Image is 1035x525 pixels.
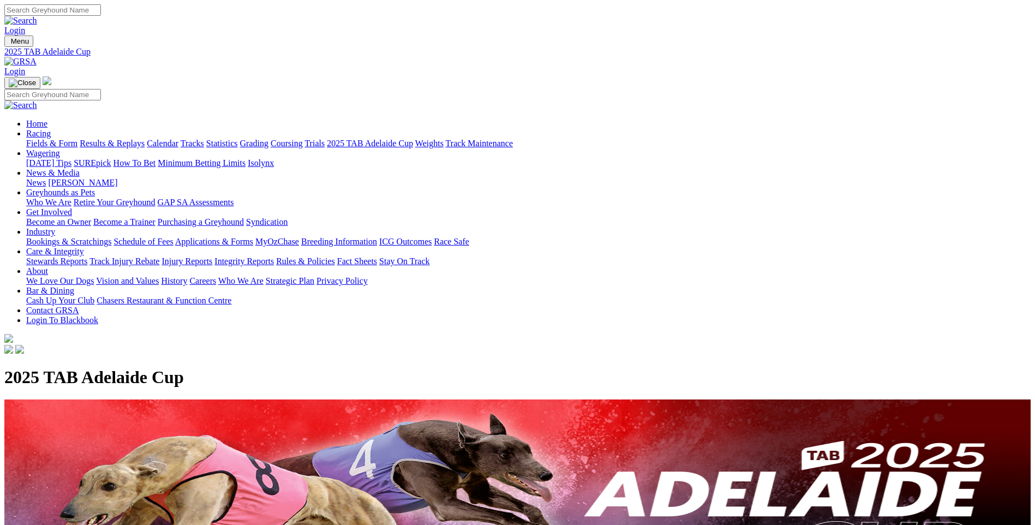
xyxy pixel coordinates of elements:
a: Minimum Betting Limits [158,158,246,168]
img: logo-grsa-white.png [43,76,51,85]
a: Home [26,119,47,128]
img: logo-grsa-white.png [4,334,13,343]
a: SUREpick [74,158,111,168]
a: Race Safe [434,237,469,246]
a: Injury Reports [161,256,212,266]
div: Get Involved [26,217,1031,227]
a: Strategic Plan [266,276,314,285]
a: Fact Sheets [337,256,377,266]
a: Coursing [271,139,303,148]
a: About [26,266,48,276]
h1: 2025 TAB Adelaide Cup [4,367,1031,387]
a: 2025 TAB Adelaide Cup [4,47,1031,57]
a: Fields & Form [26,139,77,148]
a: Get Involved [26,207,72,217]
img: facebook.svg [4,345,13,354]
input: Search [4,4,101,16]
a: Syndication [246,217,288,226]
a: Weights [415,139,444,148]
span: Menu [11,37,29,45]
a: Breeding Information [301,237,377,246]
a: Integrity Reports [214,256,274,266]
a: [DATE] Tips [26,158,71,168]
a: History [161,276,187,285]
a: Chasers Restaurant & Function Centre [97,296,231,305]
div: Bar & Dining [26,296,1031,306]
a: Bar & Dining [26,286,74,295]
a: Retire Your Greyhound [74,198,155,207]
img: Search [4,16,37,26]
a: Wagering [26,148,60,158]
a: Stewards Reports [26,256,87,266]
div: Racing [26,139,1031,148]
a: Who We Are [26,198,71,207]
a: How To Bet [113,158,156,168]
a: [PERSON_NAME] [48,178,117,187]
a: Tracks [181,139,204,148]
button: Toggle navigation [4,77,40,89]
a: Login [4,26,25,35]
a: Greyhounds as Pets [26,188,95,197]
a: MyOzChase [255,237,299,246]
a: Calendar [147,139,178,148]
a: Purchasing a Greyhound [158,217,244,226]
a: Become a Trainer [93,217,155,226]
img: Search [4,100,37,110]
a: Results & Replays [80,139,145,148]
a: Who We Are [218,276,264,285]
a: Stay On Track [379,256,429,266]
a: Statistics [206,139,238,148]
a: Grading [240,139,268,148]
div: News & Media [26,178,1031,188]
a: News [26,178,46,187]
button: Toggle navigation [4,35,33,47]
a: Rules & Policies [276,256,335,266]
a: Bookings & Scratchings [26,237,111,246]
a: Trials [304,139,325,148]
a: Industry [26,227,55,236]
a: Care & Integrity [26,247,84,256]
div: About [26,276,1031,286]
a: Isolynx [248,158,274,168]
input: Search [4,89,101,100]
a: Login To Blackbook [26,315,98,325]
a: Cash Up Your Club [26,296,94,305]
img: Close [9,79,36,87]
a: Schedule of Fees [113,237,173,246]
a: ICG Outcomes [379,237,432,246]
a: Applications & Forms [175,237,253,246]
img: GRSA [4,57,37,67]
a: We Love Our Dogs [26,276,94,285]
div: Greyhounds as Pets [26,198,1031,207]
a: Become an Owner [26,217,91,226]
a: Contact GRSA [26,306,79,315]
div: Wagering [26,158,1031,168]
a: Track Maintenance [446,139,513,148]
img: twitter.svg [15,345,24,354]
div: Care & Integrity [26,256,1031,266]
a: GAP SA Assessments [158,198,234,207]
a: Login [4,67,25,76]
a: 2025 TAB Adelaide Cup [327,139,413,148]
a: News & Media [26,168,80,177]
a: Privacy Policy [316,276,368,285]
a: Track Injury Rebate [89,256,159,266]
a: Racing [26,129,51,138]
a: Vision and Values [96,276,159,285]
a: Careers [189,276,216,285]
div: Industry [26,237,1031,247]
